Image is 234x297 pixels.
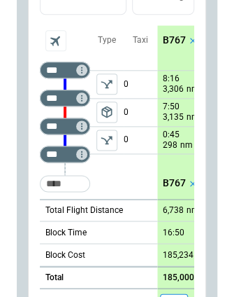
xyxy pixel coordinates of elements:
[98,34,116,46] p: Type
[96,130,117,151] button: left aligned
[45,30,66,51] span: Aircraft selection
[96,102,117,123] button: left aligned
[40,146,90,163] div: Too short
[187,204,199,216] p: nm
[163,272,212,282] p: 185,000 USD
[187,111,199,123] p: nm
[45,249,85,261] p: Block Cost
[124,99,157,126] p: 0
[163,227,184,237] p: 16:50
[163,74,180,84] p: 8:16
[163,83,184,95] p: 3,306
[40,62,90,78] div: Too short
[100,105,114,119] span: package_2
[163,139,177,151] p: 298
[96,130,117,151] span: Type of sector
[163,102,180,112] p: 7:50
[163,177,186,189] p: B767
[163,111,184,123] p: 3,135
[124,71,157,98] p: 0
[45,272,64,282] h6: Total
[96,74,117,95] button: left aligned
[96,102,117,123] span: Type of sector
[40,175,90,192] div: Too short
[163,34,186,46] p: B767
[163,249,212,260] p: 185,234 USD
[180,139,193,151] p: nm
[124,127,157,153] p: 0
[96,74,117,95] span: Type of sector
[187,83,199,95] p: nm
[40,118,90,134] div: Too short
[45,204,123,216] p: Total Flight Distance
[45,226,87,238] p: Block Time
[40,90,90,106] div: Too short
[163,205,184,215] p: 6,738
[163,130,180,140] p: 0:45
[133,34,148,46] p: Taxi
